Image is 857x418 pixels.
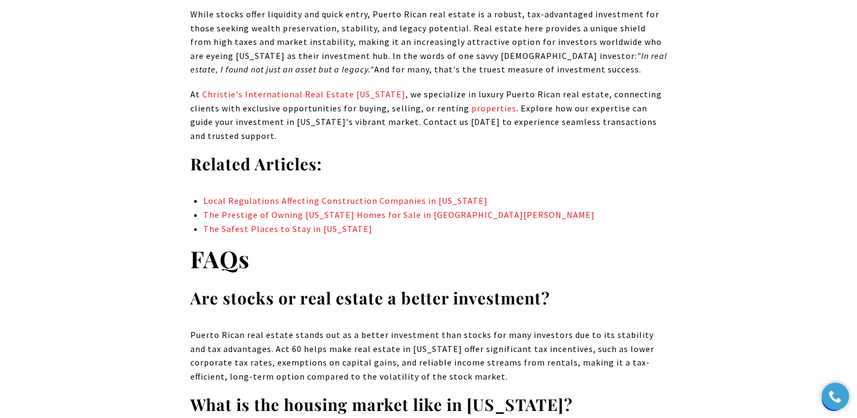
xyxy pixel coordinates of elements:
a: Christie's International Real Estate [US_STATE] [200,89,406,99]
a: The Prestige of Owning [US_STATE] Homes for Sale in [GEOGRAPHIC_DATA][PERSON_NAME] [203,209,595,220]
a: Local Regulations Affecting Construction Companies in [US_STATE] [203,195,488,206]
span: While stocks offer liquidity and quick entry, Puerto Rican real estate is a robust, tax-advantage... [190,9,662,61]
span: . Explore how our expertise can guide your investment in [US_STATE]'s vibrant market. Contact us ... [190,103,657,141]
span: Puerto Rican real estate stands out as a better investment than stocks for many investors due to ... [190,329,654,382]
strong: Are stocks or real estate a better investment? [190,287,550,309]
a: The Safest Places to Stay in [US_STATE] [203,223,373,234]
span: At [190,89,200,99]
span: Christie's International Real Estate [US_STATE] [202,89,406,99]
a: properties [469,103,516,114]
span: properties [471,103,516,114]
span: And for many, that's the truest measure of investment success. [374,64,641,75]
strong: Related Articles: [190,153,322,175]
span: , we specialize in luxury Puerto Rican real estate, connecting clients with exclusive opportuniti... [190,89,662,114]
strong: What is the housing market like in [US_STATE]? [190,394,573,415]
strong: FAQs [190,243,250,274]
